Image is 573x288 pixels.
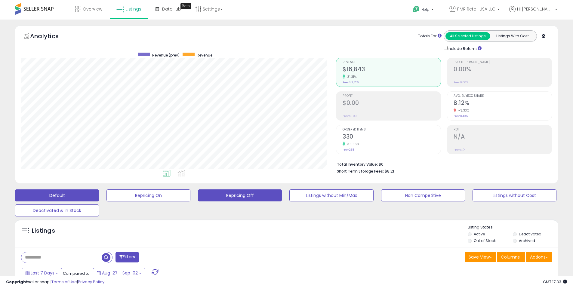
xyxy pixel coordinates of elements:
label: Out of Stock [474,238,496,243]
label: Archived [519,238,535,243]
div: Include Returns [439,45,489,52]
span: PMR Retail USA LLC [457,6,495,12]
button: Listings With Cost [490,32,535,40]
small: 31.31% [345,75,356,79]
button: Non Competitive [381,189,465,201]
span: Avg. Buybox Share [454,94,552,98]
button: All Selected Listings [445,32,490,40]
small: 38.66% [345,142,359,146]
a: Help [408,1,440,20]
button: Last 7 Days [22,268,62,278]
i: Get Help [412,5,420,13]
span: Compared to: [63,271,91,276]
span: Last 7 Days [31,270,54,276]
button: Repricing Off [198,189,282,201]
small: Prev: 0.00% [454,81,468,84]
span: Profit [343,94,441,98]
small: Prev: N/A [454,148,465,152]
h2: $16,843 [343,66,441,74]
span: Revenue (prev) [152,53,180,58]
h5: Listings [32,227,55,235]
span: $8.21 [385,168,394,174]
button: Aug-27 - Sep-02 [93,268,145,278]
div: Totals For [418,33,442,39]
small: Prev: 238 [343,148,354,152]
b: Total Inventory Value: [337,162,378,167]
p: Listing States: [468,225,558,230]
span: Hi [PERSON_NAME] [517,6,553,12]
h2: 330 [343,133,441,141]
strong: Copyright [6,279,28,285]
span: Profit [PERSON_NAME] [454,61,552,64]
small: Prev: $0.00 [343,114,357,118]
span: Columns [501,254,520,260]
span: 2025-09-10 17:33 GMT [543,279,567,285]
button: Repricing On [106,189,190,201]
h2: $0.00 [343,100,441,108]
div: seller snap | | [6,279,104,285]
span: Aug-27 - Sep-02 [102,270,138,276]
span: ROI [454,128,552,131]
li: $0 [337,160,547,167]
label: Active [474,231,485,237]
span: Listings [126,6,141,12]
button: Deactivated & In Stock [15,204,99,216]
button: Filters [116,252,139,262]
h2: 8.12% [454,100,552,108]
button: Listings without Min/Max [289,189,373,201]
label: Deactivated [519,231,541,237]
small: Prev: 8.40% [454,114,468,118]
a: Hi [PERSON_NAME] [509,6,557,20]
span: Help [421,7,430,12]
div: Tooltip anchor [180,3,191,9]
span: Revenue [343,61,441,64]
small: Prev: $12,826 [343,81,359,84]
h2: 0.00% [454,66,552,74]
button: Default [15,189,99,201]
span: Revenue [197,53,212,58]
h5: Analytics [30,32,70,42]
b: Short Term Storage Fees: [337,169,384,174]
span: Ordered Items [343,128,441,131]
a: Terms of Use [51,279,77,285]
span: DataHub [162,6,181,12]
button: Actions [526,252,552,262]
button: Save View [465,252,496,262]
button: Columns [497,252,525,262]
h2: N/A [454,133,552,141]
button: Listings without Cost [473,189,556,201]
a: Privacy Policy [78,279,104,285]
small: -3.33% [456,108,469,113]
span: Overview [83,6,102,12]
